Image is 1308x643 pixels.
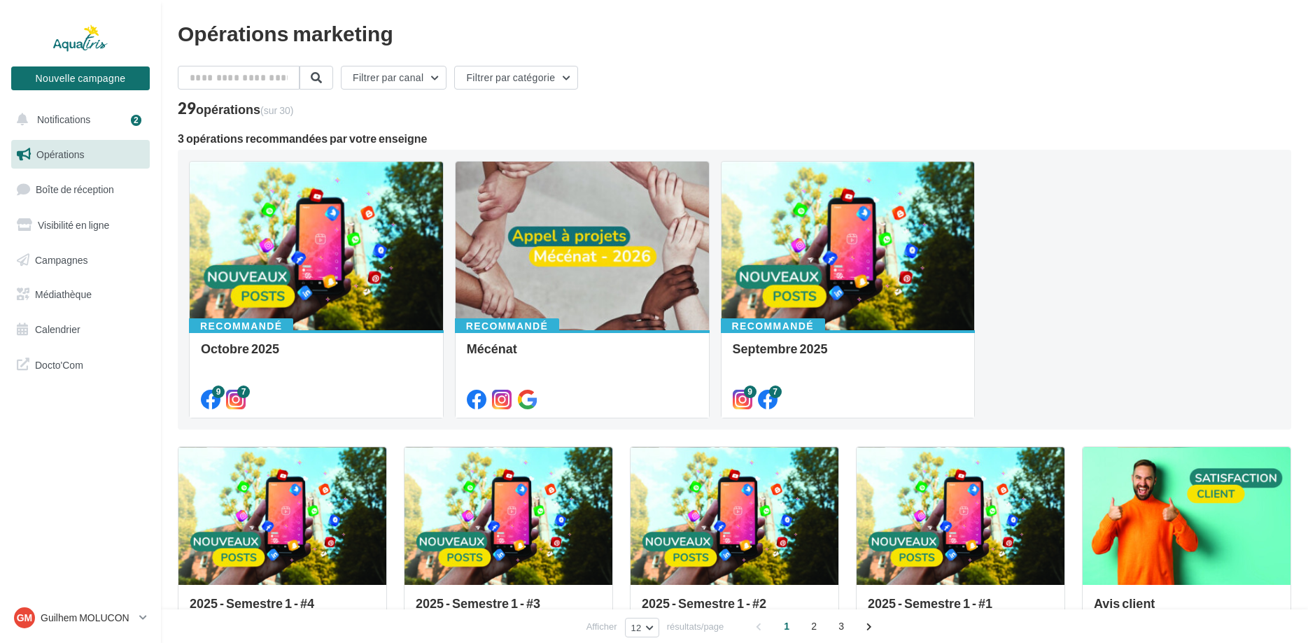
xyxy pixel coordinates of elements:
div: 2 [131,115,141,126]
a: Docto'Com [8,350,153,379]
div: 7 [237,386,250,398]
span: Calendrier [35,323,80,335]
a: Campagnes [8,246,153,275]
button: Filtrer par catégorie [454,66,578,90]
span: Boîte de réception [36,183,114,195]
span: (sur 30) [260,104,293,116]
button: Nouvelle campagne [11,66,150,90]
div: Recommandé [721,318,825,334]
button: 12 [625,618,659,637]
span: 1 [775,615,798,637]
button: Filtrer par canal [341,66,446,90]
div: 2025 - Semestre 1 - #4 [190,596,375,624]
button: Notifications 2 [8,105,147,134]
span: Campagnes [35,253,88,265]
div: Recommandé [455,318,559,334]
p: Guilhem MOLUCON [41,611,134,625]
span: Docto'Com [35,355,83,374]
div: Septembre 2025 [733,341,964,369]
span: Médiathèque [35,288,92,300]
a: GM Guilhem MOLUCON [11,605,150,631]
span: Opérations [36,148,84,160]
a: Médiathèque [8,280,153,309]
span: 3 [830,615,852,637]
a: Visibilité en ligne [8,211,153,240]
div: 2025 - Semestre 1 - #2 [642,596,827,624]
div: 9 [212,386,225,398]
div: Recommandé [189,318,293,334]
div: 3 opérations recommandées par votre enseigne [178,133,1291,144]
span: Notifications [37,113,90,125]
div: opérations [196,103,293,115]
span: résultats/page [667,620,724,633]
a: Boîte de réception [8,174,153,204]
div: Avis client [1094,596,1279,624]
div: 2025 - Semestre 1 - #1 [868,596,1053,624]
span: Visibilité en ligne [38,219,109,231]
span: 2 [803,615,825,637]
div: 7 [769,386,782,398]
div: Mécénat [467,341,698,369]
div: Octobre 2025 [201,341,432,369]
a: Calendrier [8,315,153,344]
div: 9 [744,386,757,398]
a: Opérations [8,140,153,169]
div: Opérations marketing [178,22,1291,43]
div: 2025 - Semestre 1 - #3 [416,596,601,624]
span: 12 [631,622,642,633]
span: GM [17,611,33,625]
div: 29 [178,101,293,116]
span: Afficher [586,620,617,633]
